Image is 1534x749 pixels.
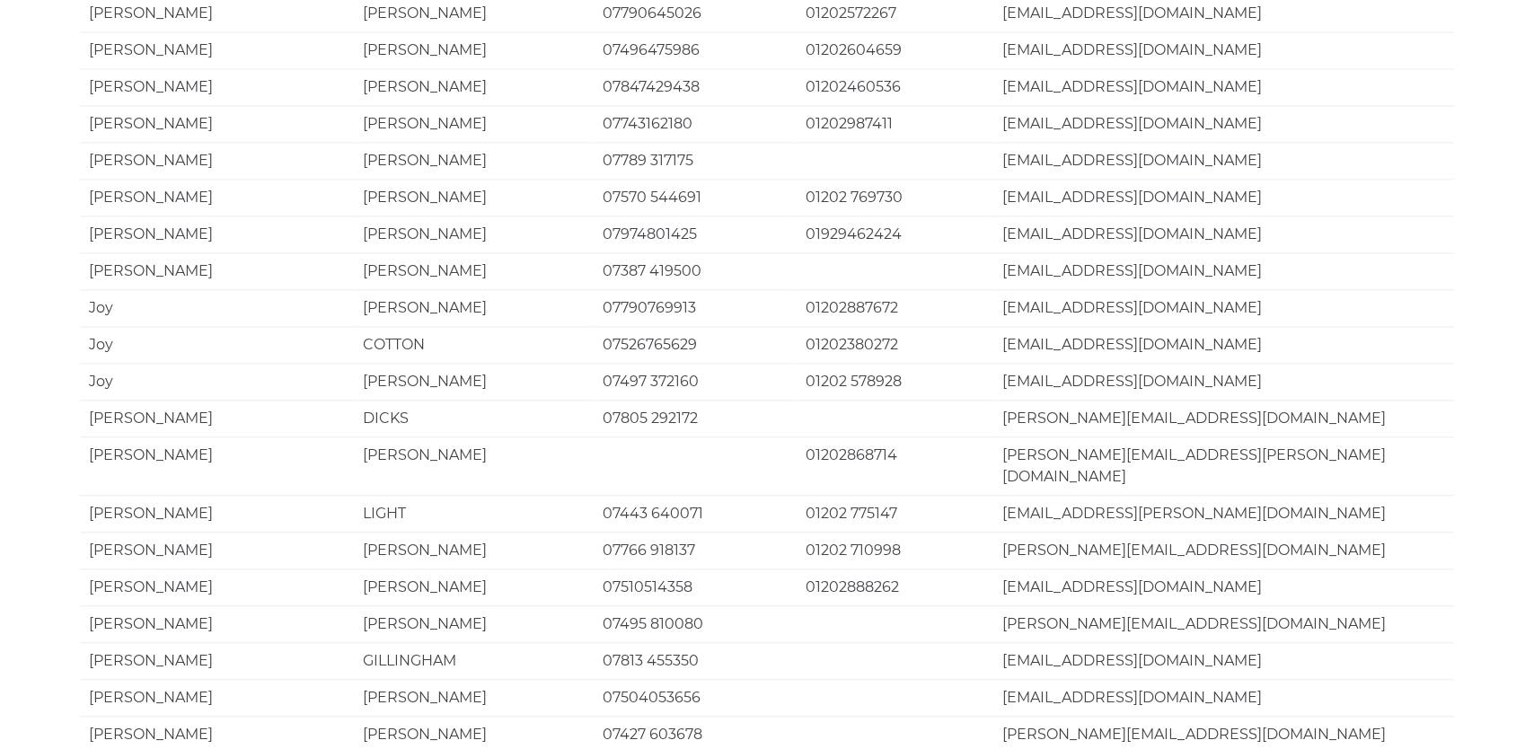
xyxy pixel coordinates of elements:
td: [EMAIL_ADDRESS][DOMAIN_NAME] [994,568,1455,605]
td: [PERSON_NAME] [354,216,594,252]
td: [EMAIL_ADDRESS][DOMAIN_NAME] [994,142,1455,179]
td: [PERSON_NAME] [354,105,594,142]
td: [PERSON_NAME] [80,68,354,105]
td: 01202460536 [797,68,993,105]
td: Joy [80,363,354,400]
td: [EMAIL_ADDRESS][DOMAIN_NAME] [994,363,1455,400]
td: 07495 810080 [594,605,797,642]
td: 07443 640071 [594,495,797,532]
td: 01202888262 [797,568,993,605]
td: 01202380272 [797,326,993,363]
td: [EMAIL_ADDRESS][DOMAIN_NAME] [994,68,1455,105]
td: 01202 710998 [797,532,993,568]
td: [EMAIL_ADDRESS][PERSON_NAME][DOMAIN_NAME] [994,495,1455,532]
td: [PERSON_NAME] [354,289,594,326]
td: 01202 578928 [797,363,993,400]
td: Joy [80,289,354,326]
td: 01202987411 [797,105,993,142]
td: 07766 918137 [594,532,797,568]
td: [PERSON_NAME] [80,400,354,436]
td: [PERSON_NAME] [354,142,594,179]
td: [PERSON_NAME] [80,568,354,605]
td: 07974801425 [594,216,797,252]
td: [PERSON_NAME] [80,216,354,252]
td: 07496475986 [594,31,797,68]
td: [PERSON_NAME] [354,252,594,289]
td: [PERSON_NAME][EMAIL_ADDRESS][DOMAIN_NAME] [994,605,1455,642]
td: 01202604659 [797,31,993,68]
td: [EMAIL_ADDRESS][DOMAIN_NAME] [994,31,1455,68]
td: 01202887672 [797,289,993,326]
td: 07504053656 [594,679,797,716]
td: [PERSON_NAME] [354,363,594,400]
td: 07790769913 [594,289,797,326]
td: [PERSON_NAME] [80,532,354,568]
td: [EMAIL_ADDRESS][DOMAIN_NAME] [994,679,1455,716]
td: [PERSON_NAME] [80,642,354,679]
td: [PERSON_NAME] [80,605,354,642]
td: 07526765629 [594,326,797,363]
td: [PERSON_NAME] [80,142,354,179]
td: [PERSON_NAME] [354,436,594,495]
td: [PERSON_NAME] [354,679,594,716]
td: Joy [80,326,354,363]
td: [PERSON_NAME] [80,31,354,68]
td: [EMAIL_ADDRESS][DOMAIN_NAME] [994,252,1455,289]
td: [EMAIL_ADDRESS][DOMAIN_NAME] [994,105,1455,142]
td: [PERSON_NAME] [354,605,594,642]
td: [PERSON_NAME] [80,252,354,289]
td: 07510514358 [594,568,797,605]
td: [EMAIL_ADDRESS][DOMAIN_NAME] [994,326,1455,363]
td: [PERSON_NAME] [354,179,594,216]
td: 07387 419500 [594,252,797,289]
td: [EMAIL_ADDRESS][DOMAIN_NAME] [994,179,1455,216]
td: GILLINGHAM [354,642,594,679]
td: [PERSON_NAME] [80,495,354,532]
td: [PERSON_NAME] [354,568,594,605]
td: COTTON [354,326,594,363]
td: [PERSON_NAME] [80,105,354,142]
td: DICKS [354,400,594,436]
td: [EMAIL_ADDRESS][DOMAIN_NAME] [994,289,1455,326]
td: 07847429438 [594,68,797,105]
td: [EMAIL_ADDRESS][DOMAIN_NAME] [994,642,1455,679]
td: 07570 544691 [594,179,797,216]
td: 07813 455350 [594,642,797,679]
td: 01929462424 [797,216,993,252]
td: [PERSON_NAME][EMAIL_ADDRESS][DOMAIN_NAME] [994,400,1455,436]
td: 07789 317175 [594,142,797,179]
td: 01202 769730 [797,179,993,216]
td: [PERSON_NAME] [354,68,594,105]
td: [PERSON_NAME] [80,679,354,716]
td: [EMAIL_ADDRESS][DOMAIN_NAME] [994,216,1455,252]
td: [PERSON_NAME] [80,179,354,216]
td: [PERSON_NAME] [354,532,594,568]
td: LIGHT [354,495,594,532]
td: 01202 775147 [797,495,993,532]
td: [PERSON_NAME] [80,436,354,495]
td: [PERSON_NAME][EMAIL_ADDRESS][PERSON_NAME][DOMAIN_NAME] [994,436,1455,495]
td: 07497 372160 [594,363,797,400]
td: 07743162180 [594,105,797,142]
td: [PERSON_NAME] [354,31,594,68]
td: 01202868714 [797,436,993,495]
td: 07805 292172 [594,400,797,436]
td: [PERSON_NAME][EMAIL_ADDRESS][DOMAIN_NAME] [994,532,1455,568]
